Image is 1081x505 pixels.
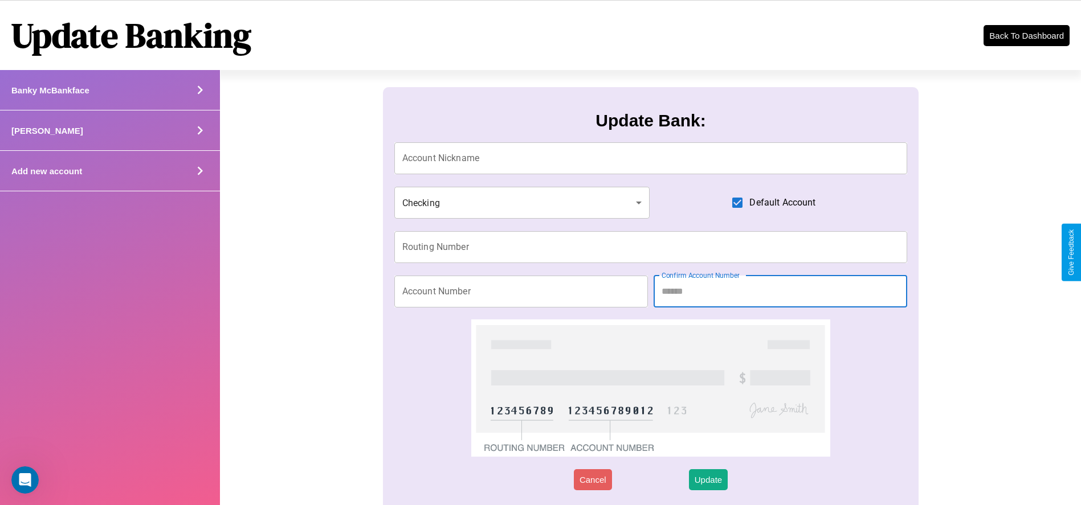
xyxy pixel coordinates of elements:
[394,187,650,219] div: Checking
[595,111,705,130] h3: Update Bank:
[662,270,740,280] label: Confirm Account Number
[11,126,83,136] h4: [PERSON_NAME]
[11,466,39,494] iframe: Intercom live chat
[11,12,251,59] h1: Update Banking
[689,469,728,490] button: Update
[1067,229,1075,276] div: Give Feedback
[11,166,82,176] h4: Add new account
[574,469,612,490] button: Cancel
[471,319,831,457] img: check
[984,25,1070,46] button: Back To Dashboard
[11,85,89,95] h4: Banky McBankface
[749,196,815,210] span: Default Account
